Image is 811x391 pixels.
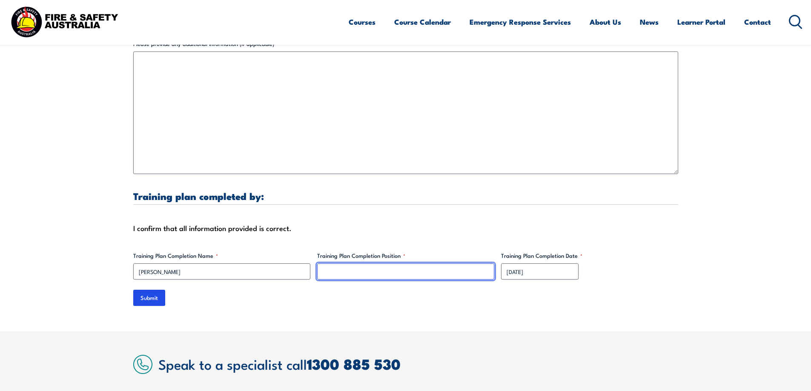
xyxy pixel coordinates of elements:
[133,251,310,260] label: Training Plan Completion Name
[501,251,678,260] label: Training Plan Completion Date
[501,263,579,280] input: dd/mm/yyyy
[394,11,451,33] a: Course Calendar
[470,11,571,33] a: Emergency Response Services
[590,11,621,33] a: About Us
[133,290,165,306] input: Submit
[349,11,375,33] a: Courses
[133,222,678,234] div: I confirm that all information provided is correct.
[677,11,725,33] a: Learner Portal
[640,11,659,33] a: News
[317,251,494,260] label: Training Plan Completion Position
[133,191,678,201] h3: Training plan completed by:
[307,352,401,375] a: 1300 885 530
[158,356,678,371] h2: Speak to a specialist call
[744,11,771,33] a: Contact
